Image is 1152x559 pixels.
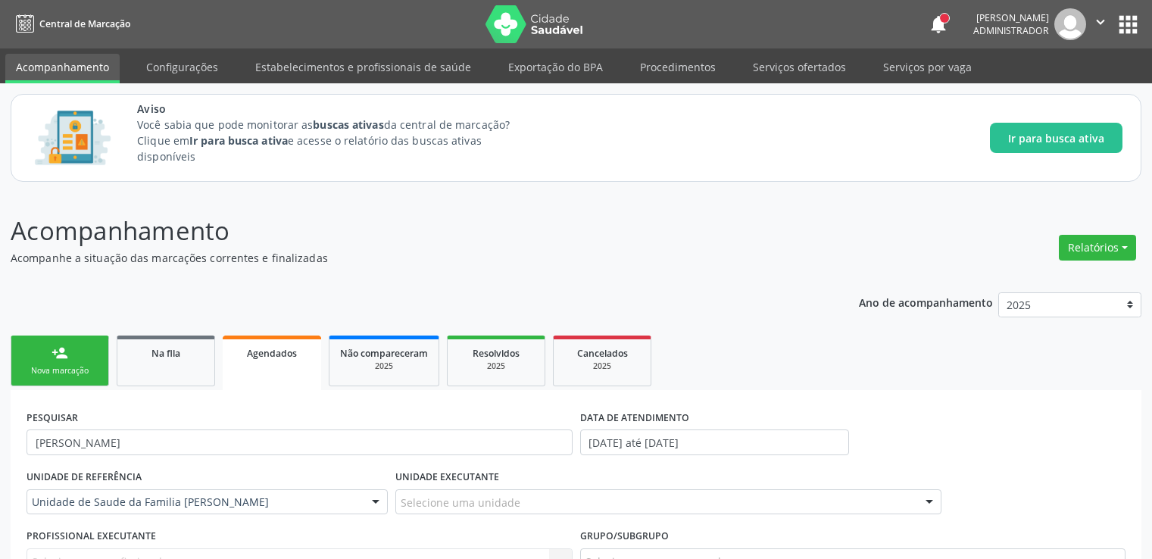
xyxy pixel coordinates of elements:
label: UNIDADE EXECUTANTE [395,466,499,489]
span: Não compareceram [340,347,428,360]
a: Serviços ofertados [742,54,857,80]
p: Ano de acompanhamento [859,292,993,311]
i:  [1092,14,1109,30]
strong: Ir para busca ativa [189,133,288,148]
span: Agendados [247,347,297,360]
strong: buscas ativas [313,117,383,132]
div: 2025 [458,361,534,372]
img: img [1054,8,1086,40]
a: Serviços por vaga [873,54,982,80]
div: 2025 [564,361,640,372]
p: Você sabia que pode monitorar as da central de marcação? Clique em e acesse o relatório das busca... [137,117,538,164]
a: Configurações [136,54,229,80]
span: Aviso [137,101,538,117]
input: Selecione um intervalo [580,429,849,455]
span: Ir para busca ativa [1008,130,1104,146]
span: Na fila [151,347,180,360]
a: Central de Marcação [11,11,130,36]
a: Procedimentos [629,54,726,80]
label: UNIDADE DE REFERÊNCIA [27,466,142,489]
div: person_add [52,345,68,361]
span: Central de Marcação [39,17,130,30]
button: Relatórios [1059,235,1136,261]
label: DATA DE ATENDIMENTO [580,406,689,429]
span: Unidade de Saude da Familia [PERSON_NAME] [32,495,357,510]
span: Selecione uma unidade [401,495,520,511]
a: Estabelecimentos e profissionais de saúde [245,54,482,80]
a: Exportação do BPA [498,54,613,80]
div: Nova marcação [22,365,98,376]
p: Acompanhe a situação das marcações correntes e finalizadas [11,250,802,266]
input: Nome, CNS [27,429,573,455]
label: PROFISSIONAL EXECUTANTE [27,525,156,548]
span: Administrador [973,24,1049,37]
div: [PERSON_NAME] [973,11,1049,24]
div: 2025 [340,361,428,372]
button: apps [1115,11,1141,38]
button:  [1086,8,1115,40]
img: Imagem de CalloutCard [30,104,116,172]
a: Acompanhamento [5,54,120,83]
span: Resolvidos [473,347,520,360]
label: Grupo/Subgrupo [580,525,669,548]
span: Cancelados [577,347,628,360]
label: PESQUISAR [27,406,78,429]
button: Ir para busca ativa [990,123,1122,153]
button: notifications [928,14,949,35]
p: Acompanhamento [11,212,802,250]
